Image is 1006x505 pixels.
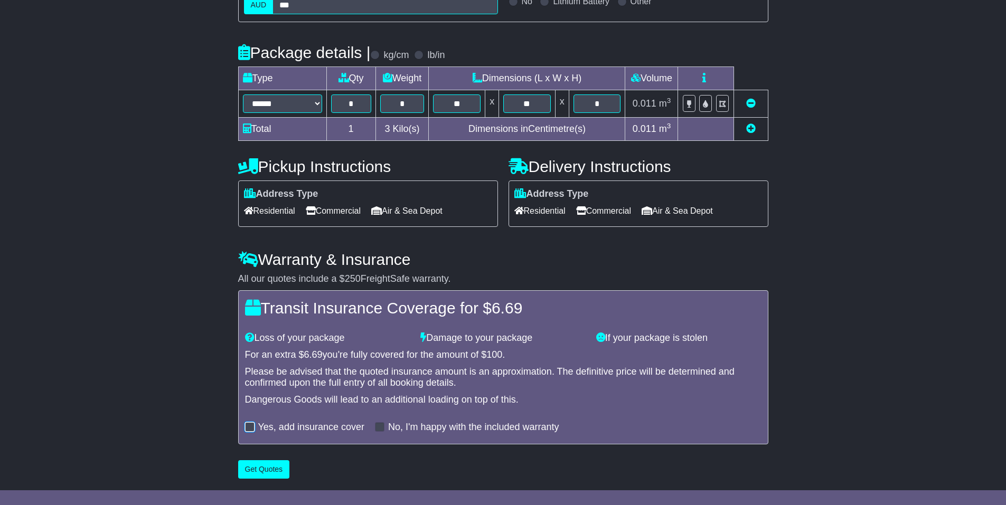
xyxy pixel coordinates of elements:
h4: Warranty & Insurance [238,251,768,268]
div: All our quotes include a $ FreightSafe warranty. [238,273,768,285]
div: If your package is stolen [591,332,767,344]
span: 6.69 [304,349,323,360]
span: m [659,123,671,134]
span: 0.011 [633,123,656,134]
label: No, I'm happy with the included warranty [388,422,559,433]
sup: 3 [667,97,671,104]
span: 100 [486,349,502,360]
td: Qty [326,67,375,90]
label: Address Type [514,188,589,200]
td: 1 [326,118,375,141]
h4: Package details | [238,44,371,61]
span: Residential [514,203,566,219]
label: Yes, add insurance cover [258,422,364,433]
h4: Delivery Instructions [509,158,768,175]
span: 0.011 [633,98,656,109]
td: Dimensions in Centimetre(s) [429,118,625,141]
td: x [485,90,499,118]
span: Residential [244,203,295,219]
span: 3 [384,123,390,134]
button: Get Quotes [238,460,290,479]
td: Dimensions (L x W x H) [429,67,625,90]
span: 6.69 [492,299,522,317]
label: lb/in [427,50,445,61]
span: Air & Sea Depot [371,203,443,219]
label: kg/cm [383,50,409,61]
label: Address Type [244,188,318,200]
td: Weight [375,67,429,90]
h4: Transit Insurance Coverage for $ [245,299,761,317]
a: Remove this item [746,98,756,109]
td: x [555,90,569,118]
div: For an extra $ you're fully covered for the amount of $ . [245,349,761,361]
span: Commercial [576,203,631,219]
td: Total [238,118,326,141]
td: Type [238,67,326,90]
div: Dangerous Goods will lead to an additional loading on top of this. [245,394,761,406]
span: Air & Sea Depot [642,203,713,219]
div: Loss of your package [240,332,416,344]
div: Damage to your package [415,332,591,344]
span: m [659,98,671,109]
td: Volume [625,67,678,90]
span: 250 [345,273,361,284]
td: Kilo(s) [375,118,429,141]
a: Add new item [746,123,756,134]
div: Please be advised that the quoted insurance amount is an approximation. The definitive price will... [245,366,761,389]
span: Commercial [306,203,361,219]
sup: 3 [667,122,671,130]
h4: Pickup Instructions [238,158,498,175]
